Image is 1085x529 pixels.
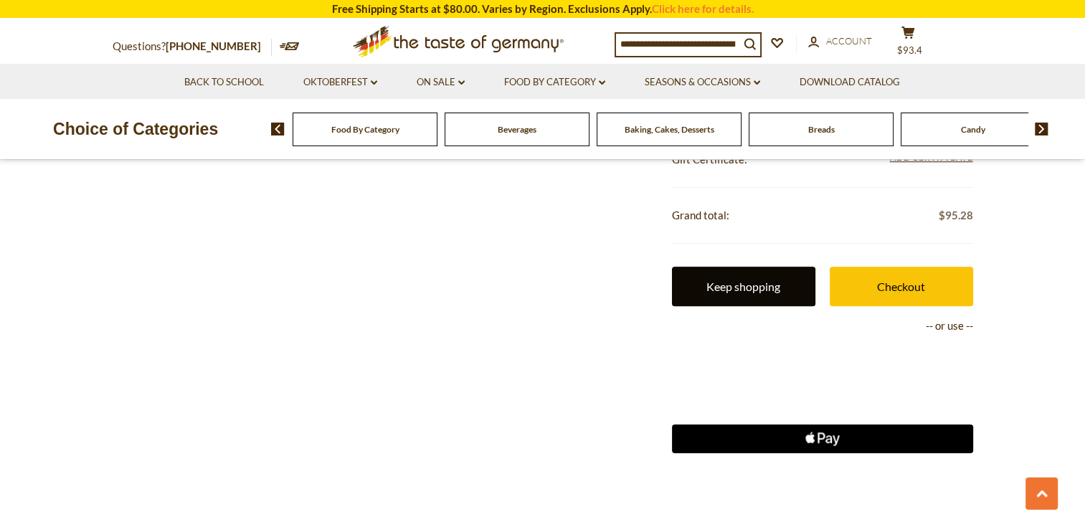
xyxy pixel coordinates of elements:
[625,124,714,135] a: Baking, Cakes, Desserts
[271,123,285,135] img: previous arrow
[645,75,760,90] a: Seasons & Occasions
[184,75,264,90] a: Back to School
[417,75,465,90] a: On Sale
[887,26,930,62] button: $93.4
[826,35,872,47] span: Account
[808,34,872,49] a: Account
[1035,123,1048,135] img: next arrow
[897,44,922,56] span: $93.4
[800,75,900,90] a: Download Catalog
[672,267,815,306] a: Keep shopping
[961,124,985,135] a: Candy
[672,209,729,221] span: Grand total:
[331,124,399,135] a: Food By Category
[672,345,973,374] iframe: PayPal-paypal
[672,385,973,414] iframe: PayPal-paylater
[652,2,754,15] a: Click here for details.
[504,75,605,90] a: Food By Category
[808,124,835,135] a: Breads
[303,75,377,90] a: Oktoberfest
[498,124,536,135] a: Beverages
[672,317,973,335] p: -- or use --
[113,37,272,56] p: Questions?
[830,267,973,306] a: Checkout
[166,39,261,52] a: [PHONE_NUMBER]
[939,206,973,224] span: $95.28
